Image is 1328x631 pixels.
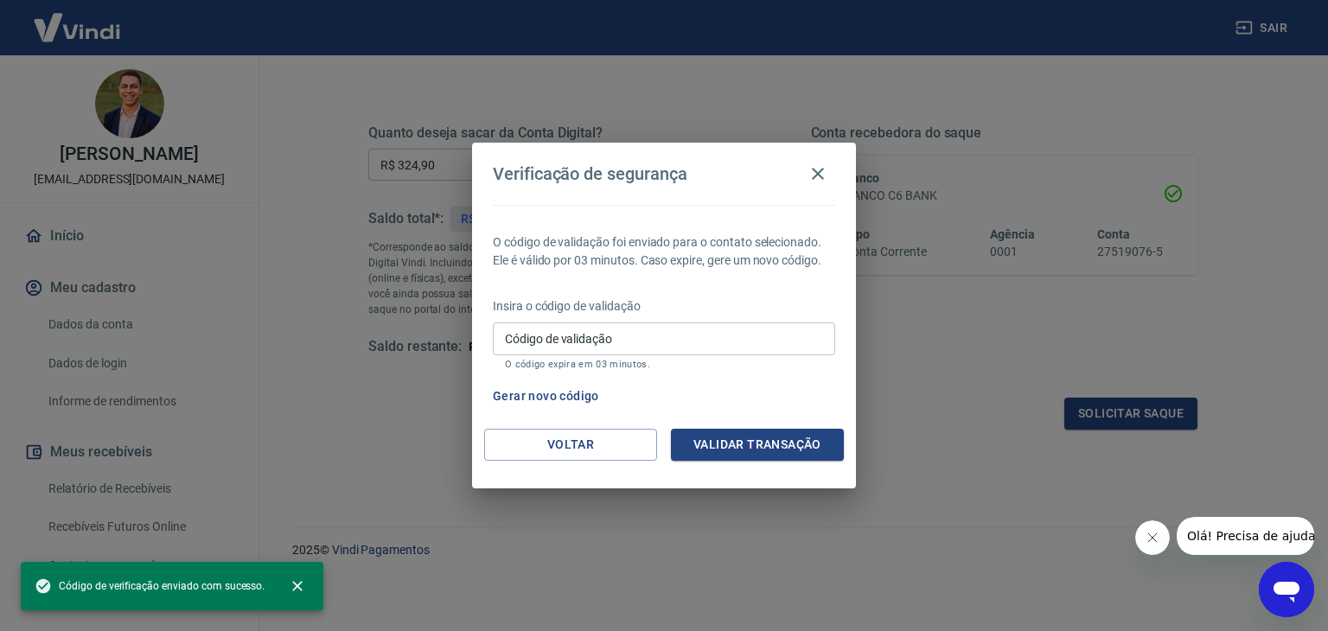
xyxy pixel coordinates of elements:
[10,12,145,26] span: Olá! Precisa de ajuda?
[484,429,657,461] button: Voltar
[671,429,844,461] button: Validar transação
[35,577,265,595] span: Código de verificação enviado com sucesso.
[493,163,687,184] h4: Verificação de segurança
[1135,520,1170,555] iframe: Fechar mensagem
[1259,562,1314,617] iframe: Botão para abrir a janela de mensagens
[505,359,823,370] p: O código expira em 03 minutos.
[493,297,835,315] p: Insira o código de validação
[486,380,606,412] button: Gerar novo código
[493,233,835,270] p: O código de validação foi enviado para o contato selecionado. Ele é válido por 03 minutos. Caso e...
[278,567,316,605] button: close
[1177,517,1314,555] iframe: Mensagem da empresa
